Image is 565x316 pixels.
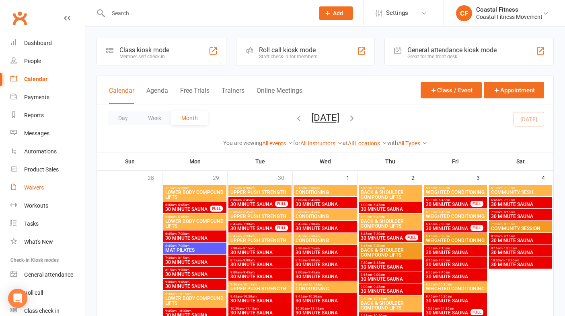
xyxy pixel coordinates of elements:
span: 6:00am [360,215,420,219]
span: 30 MINUTE SAUNA [230,310,290,315]
th: Sat [488,153,553,170]
span: 5:15am [360,186,420,190]
span: 9:00am [295,271,355,274]
button: Week [138,111,171,125]
span: - 6:00am [307,186,320,190]
div: 4 [542,171,553,184]
span: 7:30am [491,222,551,226]
span: - 6:45am [307,198,320,202]
span: MAT PILATES [165,248,225,253]
a: Roll call [10,284,85,302]
span: 6:00am [295,210,355,214]
a: Reports [10,106,85,124]
span: 9:30am [425,283,485,286]
span: - 10:15am [177,292,191,296]
div: Payments [24,94,49,100]
span: - 10:15am [372,297,387,301]
span: - 6:45am [437,210,450,214]
span: 30 MINUTE SAUNA [295,310,355,315]
button: [DATE] [311,112,339,123]
span: 6:45am [491,198,551,202]
th: Tue [228,153,293,170]
span: 9:45am [165,309,225,313]
div: FULL [275,225,288,231]
span: 6:00am [230,210,290,214]
span: - 11:15am [244,307,259,310]
div: General attendance kiosk mode [407,46,497,54]
div: 2 [411,171,423,184]
span: 9:45am [230,295,290,298]
div: CF [456,5,472,21]
button: Free Trials [180,87,210,104]
span: 30 MINUTE SAUNA [425,298,485,303]
span: 9:30am [230,283,290,286]
div: Class check-in [24,308,60,314]
span: 10:30am [230,307,290,310]
span: - 7:30am [437,234,450,238]
span: 30 MINUTE SAUNA [425,310,471,315]
span: 7:30am [425,247,485,250]
span: 30 MINUTE SAUNA [230,274,290,279]
span: 30 MINUTE SAUNA [360,265,420,269]
span: - 9:00am [242,259,255,262]
span: 5:15am [230,186,290,190]
span: 7:30am [360,261,420,265]
a: Workouts [10,197,85,215]
span: 6:45am [165,232,225,236]
span: 30 MINUTE SAUNA [425,202,471,207]
div: People [24,58,41,64]
span: 30 MINUTE SAUNA [425,274,485,279]
span: 30 MINUTE SAUNA [425,226,471,231]
span: 9:30am [295,283,355,286]
span: 30 MINUTE SAUNA [360,277,420,281]
span: - 8:15am [242,247,255,250]
span: - 8:15am [307,247,320,250]
span: 5:15am [295,186,355,190]
div: 1 [346,171,357,184]
span: - 8:15am [177,256,189,260]
span: Settings [386,4,408,22]
span: UPPER PUSH STRENGTH [230,214,290,219]
span: - 6:45am [177,215,189,219]
div: FULL [470,225,483,231]
a: People [10,52,85,70]
a: All Types [398,140,427,147]
span: COMMUNITY SESSION [491,226,551,231]
button: Add [319,6,353,20]
span: LOWER BODY COMPOUND LIFTS [165,219,225,228]
span: WEIGHTED CONDITIONING [425,214,485,219]
span: 30 MINUTE SAUNA [165,284,225,289]
span: - 7:30am [437,222,450,226]
span: 6:45am [230,222,275,226]
div: Coastal Fitness [476,6,542,13]
a: Automations [10,143,85,161]
span: 30 MINUTE SAUNA [295,298,355,303]
span: - 7:30am [242,234,255,238]
span: 30 MINUTE SAUNA [230,262,290,267]
span: - 9:45am [437,271,450,274]
div: Staff check-in for members [259,54,317,59]
span: 30 MINUTE SAUNA [230,202,275,207]
div: Workouts [24,202,48,209]
span: - 6:45am [372,203,385,207]
span: - 6:00am [372,186,385,190]
span: 10:00am [491,259,551,262]
span: 6:00am [425,210,485,214]
span: 10:30am [295,307,355,310]
span: - 9:00am [307,259,320,262]
span: - 7:30am [307,234,320,238]
button: Month [171,111,208,125]
div: 30 [278,171,292,184]
span: 9:00am [230,271,290,274]
span: CONDITIONING [295,238,355,243]
span: LOWER BODY COMPOUND LIFTS [165,296,225,306]
button: Appointment [484,82,544,98]
a: Messages [10,124,85,143]
span: 7:30am [491,210,551,214]
div: Waivers [24,184,44,191]
strong: at [343,140,348,146]
span: WEIGHTED CONDITIONING [425,190,485,195]
span: - 11:15am [439,307,454,310]
div: Tasks [24,220,39,227]
span: BACK & SHOULDER COMPOUND LIFTS [360,190,420,200]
